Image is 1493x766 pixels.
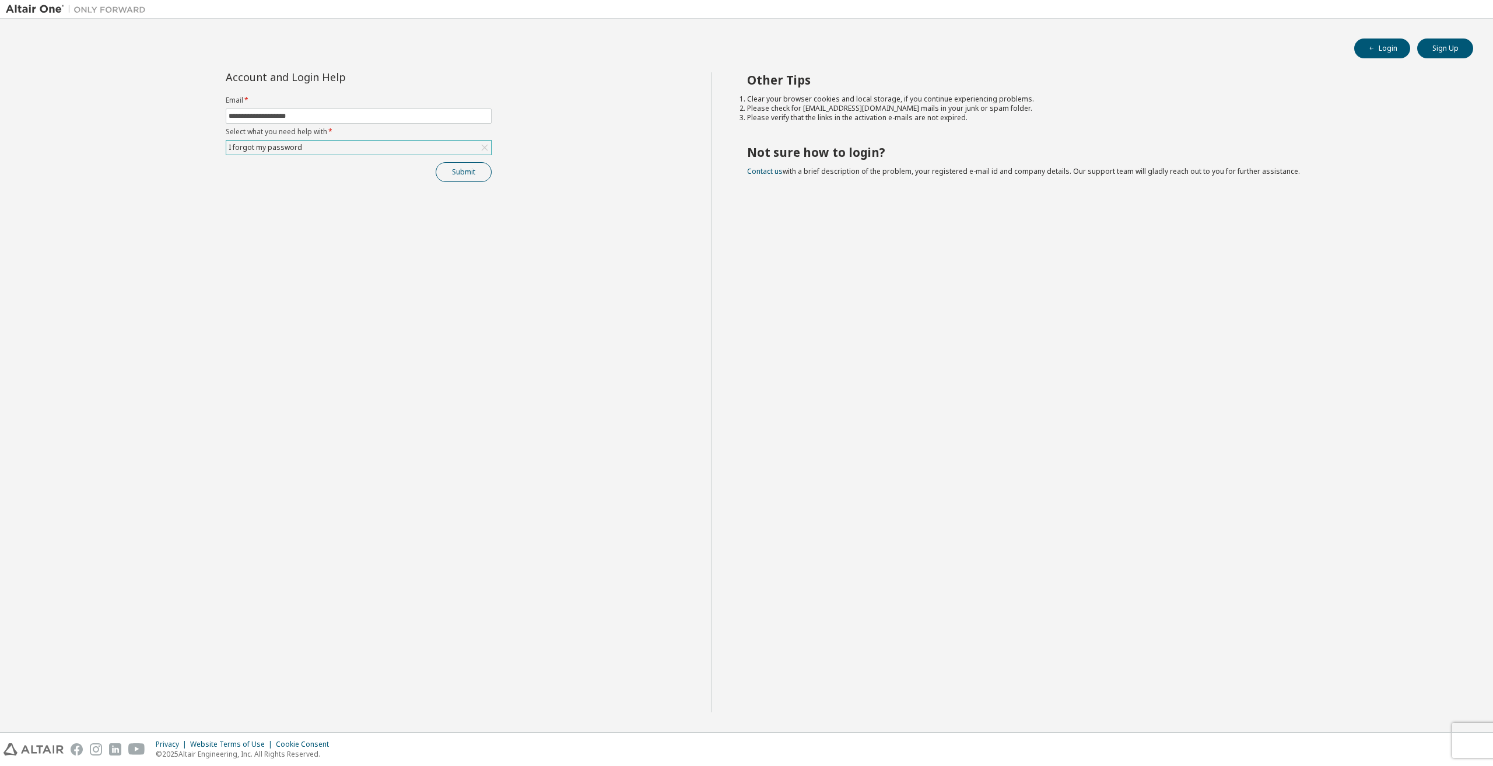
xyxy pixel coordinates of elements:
[747,95,1453,104] li: Clear your browser cookies and local storage, if you continue experiencing problems.
[71,743,83,755] img: facebook.svg
[226,96,492,105] label: Email
[747,104,1453,113] li: Please check for [EMAIL_ADDRESS][DOMAIN_NAME] mails in your junk or spam folder.
[1354,39,1410,58] button: Login
[226,127,492,137] label: Select what you need help with
[227,141,304,154] div: I forgot my password
[747,145,1453,160] h2: Not sure how to login?
[747,72,1453,88] h2: Other Tips
[1417,39,1473,58] button: Sign Up
[90,743,102,755] img: instagram.svg
[436,162,492,182] button: Submit
[747,166,1300,176] span: with a brief description of the problem, your registered e-mail id and company details. Our suppo...
[109,743,121,755] img: linkedin.svg
[128,743,145,755] img: youtube.svg
[226,72,439,82] div: Account and Login Help
[156,749,336,759] p: © 2025 Altair Engineering, Inc. All Rights Reserved.
[226,141,491,155] div: I forgot my password
[747,166,783,176] a: Contact us
[276,740,336,749] div: Cookie Consent
[190,740,276,749] div: Website Terms of Use
[6,4,152,15] img: Altair One
[3,743,64,755] img: altair_logo.svg
[747,113,1453,123] li: Please verify that the links in the activation e-mails are not expired.
[156,740,190,749] div: Privacy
